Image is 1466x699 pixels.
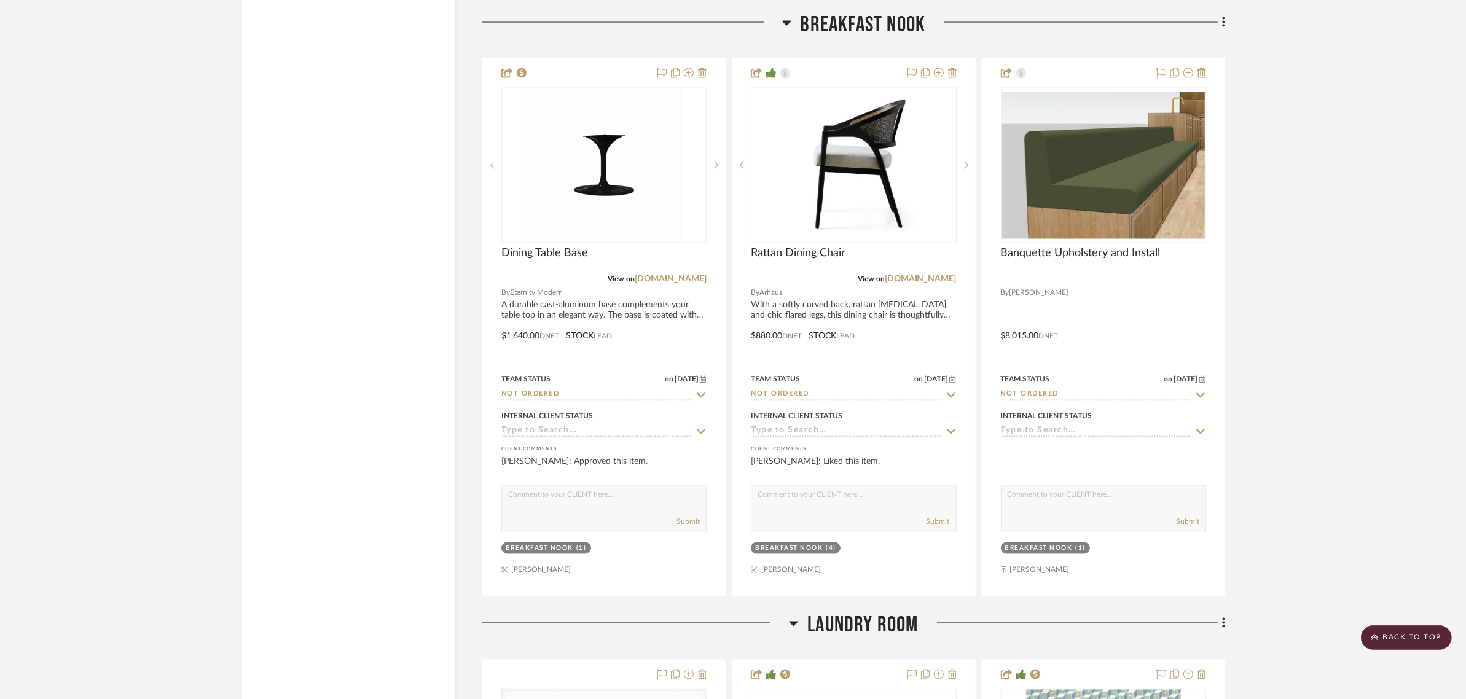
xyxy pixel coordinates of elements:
[1005,544,1073,553] div: Breakfast Nook
[759,287,782,299] span: Arhaus
[1173,375,1199,384] span: [DATE]
[885,275,957,284] a: [DOMAIN_NAME]
[501,389,692,401] input: Type to Search…
[576,544,587,553] div: (1)
[506,544,573,553] div: Breakfast Nook
[608,276,635,283] span: View on
[501,247,588,260] span: Dining Table Base
[676,517,700,528] button: Submit
[1164,376,1173,383] span: on
[755,544,823,553] div: Breakfast Nook
[858,276,885,283] span: View on
[510,287,563,299] span: Eternity Modern
[1361,625,1452,650] scroll-to-top-button: BACK TO TOP
[751,456,956,480] div: [PERSON_NAME]: Liked this item.
[501,456,707,480] div: [PERSON_NAME]: Approved this item.
[751,426,941,438] input: Type to Search…
[1009,287,1069,299] span: [PERSON_NAME]
[673,375,700,384] span: [DATE]
[1001,287,1009,299] span: By
[1001,374,1050,385] div: Team Status
[1076,544,1086,553] div: (1)
[782,88,925,242] img: Rattan Dining Chair
[1001,426,1191,438] input: Type to Search…
[751,374,800,385] div: Team Status
[826,544,836,553] div: (4)
[501,426,692,438] input: Type to Search…
[927,517,950,528] button: Submit
[1001,411,1092,422] div: Internal Client Status
[914,376,923,383] span: on
[751,411,842,422] div: Internal Client Status
[801,12,926,38] span: Breakfast Nook
[751,247,845,260] span: Rattan Dining Chair
[807,612,918,639] span: Laundry Room
[501,374,551,385] div: Team Status
[1002,92,1205,239] img: Banquette Upholstery and Install
[751,389,941,401] input: Type to Search…
[665,376,673,383] span: on
[501,287,510,299] span: By
[1001,247,1161,260] span: Banquette Upholstery and Install
[1001,389,1191,401] input: Type to Search…
[1176,517,1199,528] button: Submit
[501,411,593,422] div: Internal Client Status
[527,88,681,242] img: Dining Table Base
[923,375,949,384] span: [DATE]
[751,287,759,299] span: By
[635,275,707,284] a: [DOMAIN_NAME]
